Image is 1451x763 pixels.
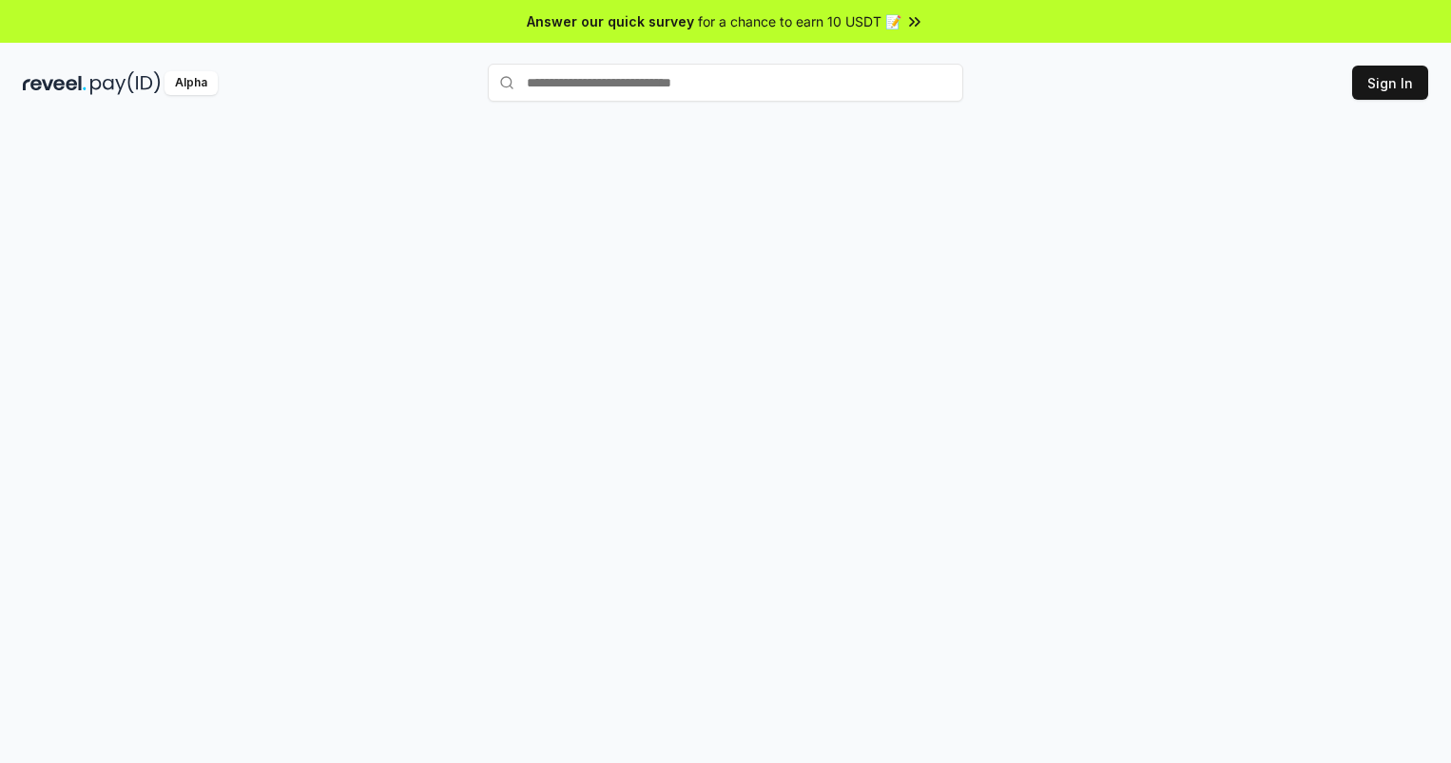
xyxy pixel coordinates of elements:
img: reveel_dark [23,71,87,95]
img: pay_id [90,71,161,95]
span: Answer our quick survey [527,11,694,31]
div: Alpha [164,71,218,95]
button: Sign In [1352,66,1428,100]
span: for a chance to earn 10 USDT 📝 [698,11,901,31]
